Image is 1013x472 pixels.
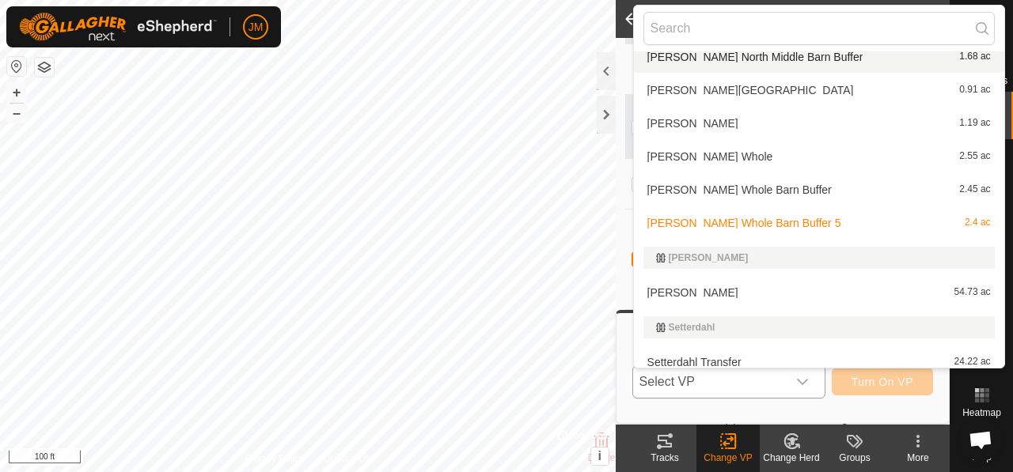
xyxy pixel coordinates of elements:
span: 1.68 ac [959,51,990,62]
span: Aug 29, 2025, 9:33 AM [836,395,857,425]
button: i [591,447,609,465]
li: Setterdahl Transfer [634,346,1004,378]
span: [PERSON_NAME] [647,118,738,129]
span: Help [972,452,992,462]
span: Turn On VP [852,376,913,388]
a: Contact Us [323,451,370,466]
div: Groups [823,451,886,465]
span: 54.73 ac [954,287,991,298]
span: 0.91 ac [959,85,990,96]
button: Reset Map [7,57,26,76]
a: Open chat [959,418,1002,461]
span: i [598,449,601,463]
div: Tracks [633,451,696,465]
li: Hoben [634,277,1004,308]
span: Setterdahl Transfer [647,357,742,368]
li: Danner Whole Barn Buffer 5 [634,207,1004,239]
button: Turn On VP [832,368,933,395]
span: [PERSON_NAME] [647,287,738,298]
span: [PERSON_NAME] North Middle Barn Buffer [647,51,863,62]
span: JM [249,19,264,36]
div: dropdown trigger [787,366,818,398]
span: Heatmap [962,408,1001,417]
button: – [7,104,26,123]
span: Infra [972,361,991,370]
button: Map Layers [35,58,54,77]
span: [PERSON_NAME] Whole Barn Buffer 5 [647,217,841,228]
div: [PERSON_NAME] [656,253,982,262]
span: 2.45 ac [959,184,990,195]
a: Help [950,424,1013,468]
span: 2.4 ac [965,217,991,228]
img: Gallagher Logo [19,13,217,41]
a: Privacy Policy [245,451,305,466]
li: Danner Whole [634,141,1004,172]
span: [PERSON_NAME][GEOGRAPHIC_DATA] [647,85,854,96]
input: Search [643,12,995,45]
div: Change VP [696,451,760,465]
span: [PERSON_NAME] Whole Barn Buffer [647,184,832,195]
span: Select VP [633,366,787,398]
li: Danner Whole Barn Buffer [634,174,1004,206]
li: Danner West [634,108,1004,139]
li: Danner North w Walkway [634,74,1004,106]
span: [PERSON_NAME] Whole [647,151,773,162]
div: More [886,451,950,465]
div: Change Herd [760,451,823,465]
span: 1.19 ac [959,118,990,129]
span: 24.22 ac [954,357,991,368]
span: 2.55 ac [959,151,990,162]
div: Setterdahl [656,323,982,332]
li: Danner North Middle Barn Buffer [634,41,1004,73]
button: + [7,83,26,102]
